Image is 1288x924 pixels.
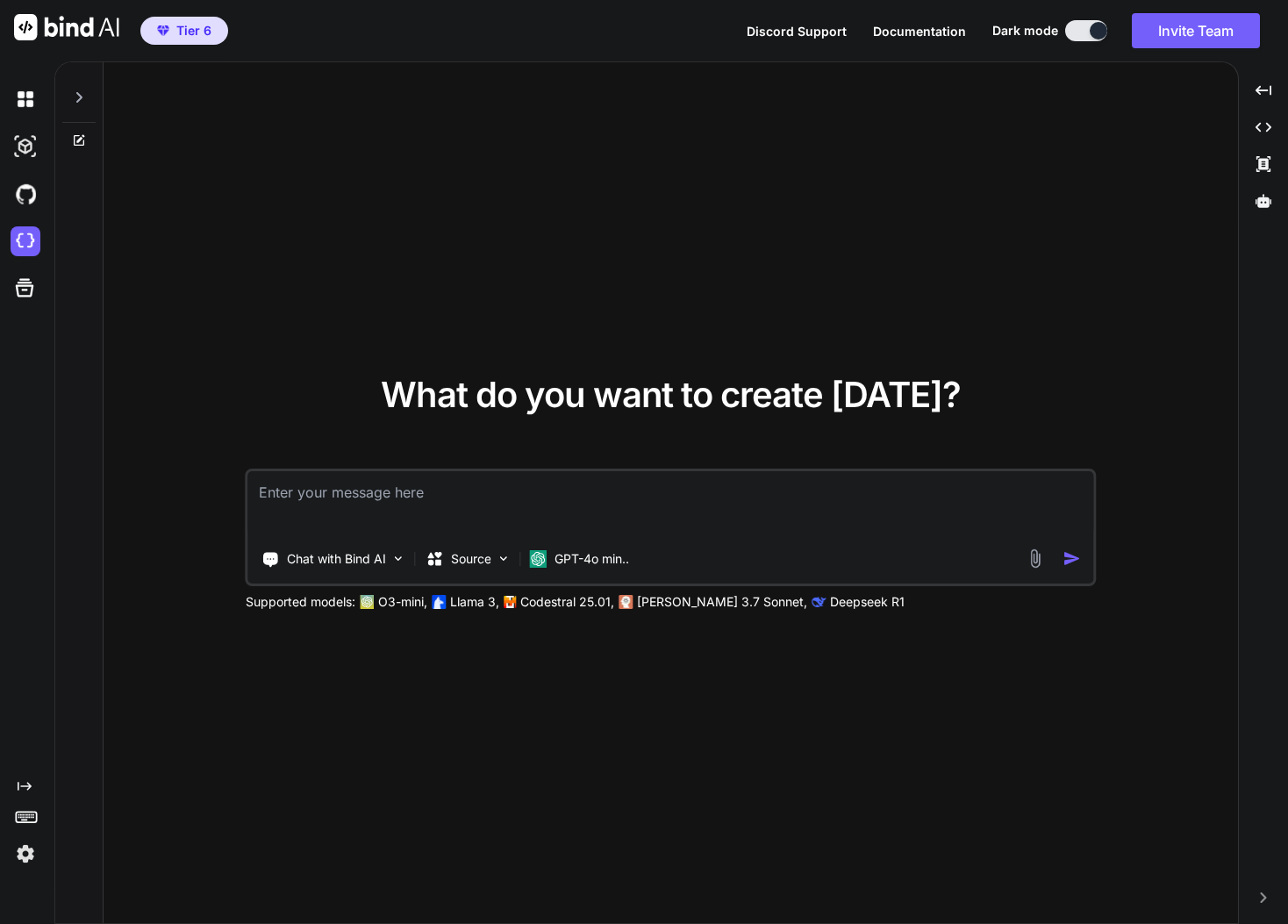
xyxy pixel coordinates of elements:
img: GPT-4o mini [530,550,547,568]
img: claude [619,595,633,609]
p: [PERSON_NAME] 3.7 Sonnet, [637,593,807,611]
img: premium [157,25,169,36]
span: Documentation [873,24,966,39]
img: darkChat [11,84,40,114]
img: Pick Models [497,551,512,566]
img: Llama2 [433,595,447,609]
img: attachment [1025,548,1045,569]
p: Chat with Bind AI [287,550,386,568]
button: premiumTier 6 [140,17,228,45]
img: Bind AI [14,14,119,40]
img: Pick Tools [391,551,406,566]
p: O3-mini, [378,593,427,611]
span: Tier 6 [176,22,211,39]
span: Dark mode [992,22,1058,39]
button: Discord Support [747,22,847,40]
span: Discord Support [747,24,847,39]
img: claude [812,595,826,609]
button: Invite Team [1132,13,1260,48]
img: settings [11,839,40,869]
img: cloudideIcon [11,226,40,256]
img: darkAi-studio [11,132,40,161]
img: githubDark [11,179,40,209]
img: icon [1063,549,1081,568]
p: Llama 3, [450,593,499,611]
p: GPT-4o min.. [555,550,629,568]
button: Documentation [873,22,966,40]
p: Deepseek R1 [830,593,905,611]
p: Supported models: [246,593,355,611]
p: Codestral 25.01, [520,593,614,611]
p: Source [451,550,491,568]
img: Mistral-AI [504,596,517,608]
span: What do you want to create [DATE]? [381,373,961,416]
img: GPT-4 [361,595,375,609]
